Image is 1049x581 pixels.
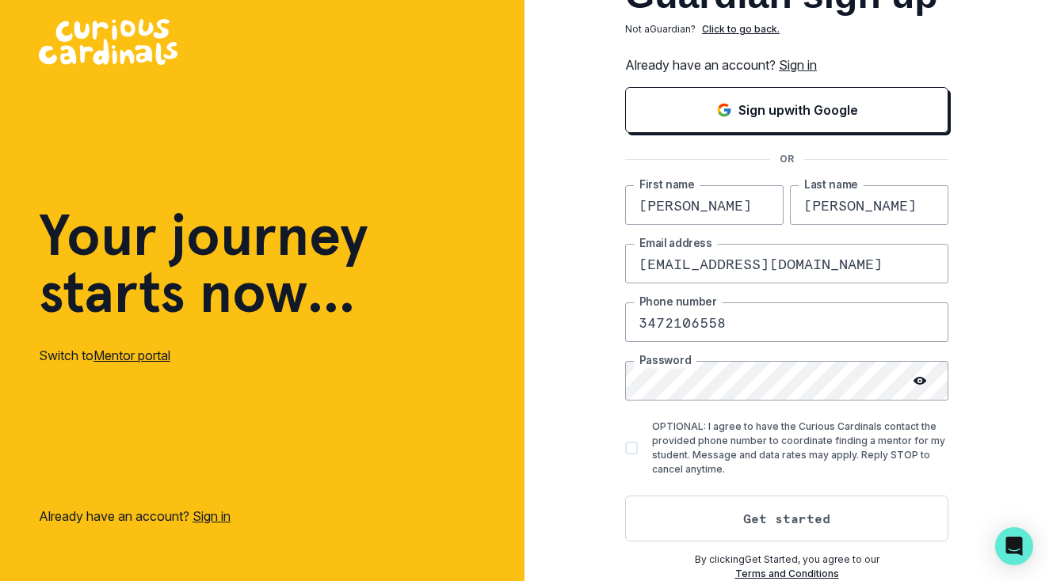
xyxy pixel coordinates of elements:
[779,57,817,73] a: Sign in
[625,55,948,74] p: Already have an account?
[625,87,948,133] button: Sign in with Google (GSuite)
[702,22,780,36] p: Click to go back.
[735,568,839,579] a: Terms and Conditions
[93,347,170,363] a: Mentor portal
[625,553,948,567] p: By clicking Get Started , you agree to our
[39,19,177,65] img: Curious Cardinals Logo
[770,152,803,166] p: OR
[625,496,948,541] button: Get started
[652,420,948,477] p: OPTIONAL: I agree to have the Curious Cardinals contact the provided phone number to coordinate f...
[39,347,93,363] span: Switch to
[738,101,858,120] p: Sign up with Google
[39,207,368,321] h1: Your journey starts now...
[625,22,696,36] p: Not a Guardian ?
[995,527,1033,565] div: Open Intercom Messenger
[39,507,231,526] p: Already have an account?
[193,508,231,524] a: Sign in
